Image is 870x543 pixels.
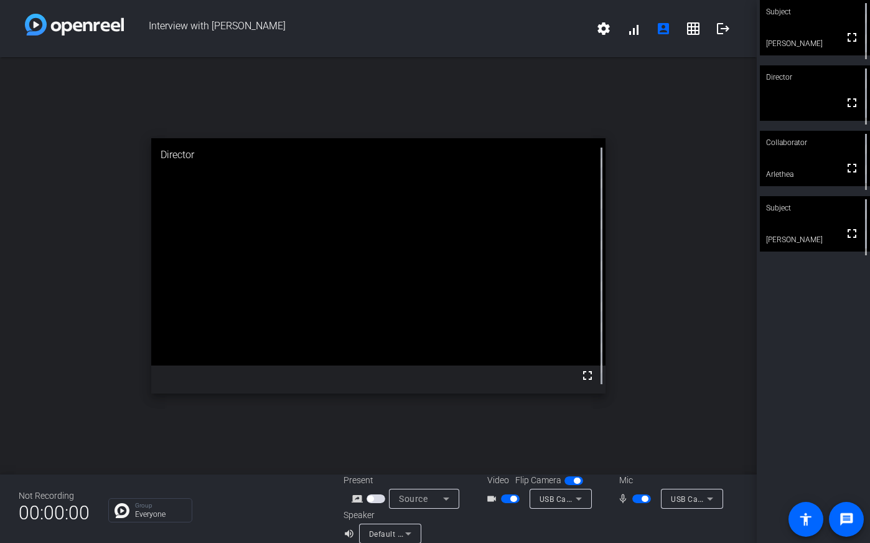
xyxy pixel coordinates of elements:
[25,14,124,35] img: white-gradient.svg
[619,14,648,44] button: signal_cellular_alt
[671,494,791,504] span: USB Capture HDMI+ (2935:0004)
[515,474,561,487] span: Flip Camera
[844,30,859,45] mat-icon: fullscreen
[487,474,509,487] span: Video
[135,511,185,518] p: Everyone
[399,494,428,504] span: Source
[760,131,870,154] div: Collaborator
[596,21,611,36] mat-icon: settings
[124,14,589,44] span: Interview with [PERSON_NAME]
[580,368,595,383] mat-icon: fullscreen
[760,196,870,220] div: Subject
[844,161,859,176] mat-icon: fullscreen
[607,474,731,487] div: Mic
[617,491,632,506] mat-icon: mic_none
[839,512,854,527] mat-icon: message
[716,21,731,36] mat-icon: logout
[115,503,129,518] img: Chat Icon
[135,503,185,509] p: Group
[369,529,469,539] span: Default - MM-1 (19b5:0004)
[656,21,671,36] mat-icon: account_box
[760,65,870,89] div: Director
[344,526,358,541] mat-icon: volume_up
[844,95,859,110] mat-icon: fullscreen
[19,489,90,503] div: Not Recording
[486,491,501,506] mat-icon: videocam_outline
[540,494,660,504] span: USB Capture HDMI+ (2935:0004)
[686,21,701,36] mat-icon: grid_on
[344,509,418,522] div: Speaker
[344,474,468,487] div: Present
[798,512,813,527] mat-icon: accessibility
[352,491,367,506] mat-icon: screen_share_outline
[19,498,90,528] span: 00:00:00
[151,138,606,172] div: Director
[844,226,859,241] mat-icon: fullscreen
